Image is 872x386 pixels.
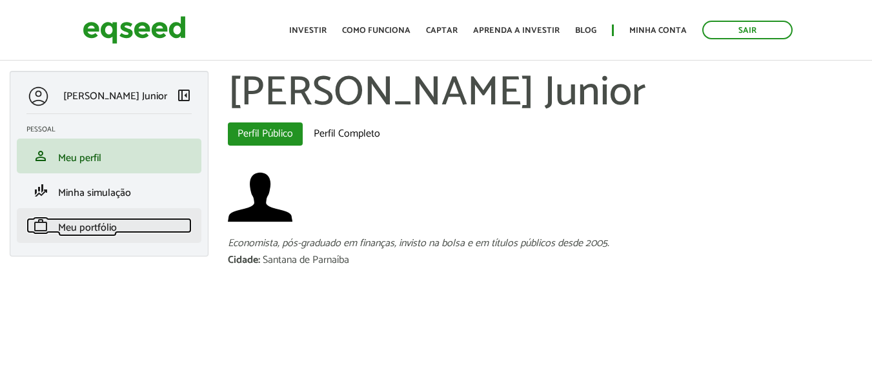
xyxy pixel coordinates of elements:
[228,255,263,265] div: Cidade
[228,238,862,249] div: Economista, pós-graduado em finanças, invisto na bolsa e em títulos públicos desde 2005.
[58,150,101,167] span: Meu perfil
[26,218,192,233] a: workMeu portfólio
[26,126,201,133] h2: Pessoal
[258,251,260,269] span: :
[33,148,48,164] span: person
[58,219,117,236] span: Meu portfólio
[342,26,411,35] a: Como funciona
[575,26,596,35] a: Blog
[17,173,201,208] li: Minha simulação
[228,165,292,229] a: Ver perfil do usuário.
[473,26,560,35] a: Aprenda a investir
[304,122,390,146] a: Perfil Completo
[228,165,292,229] img: Foto de Reinaldo Lima Barreto Junior
[176,88,192,106] a: Colapsar menu
[702,21,793,39] a: Sair
[426,26,458,35] a: Captar
[228,71,862,116] h1: [PERSON_NAME] Junior
[289,26,327,35] a: Investir
[33,183,48,198] span: finance_mode
[263,255,349,265] div: Santana de Parnaíba
[63,90,167,102] p: [PERSON_NAME] Junior
[26,183,192,198] a: finance_modeMinha simulação
[17,139,201,173] li: Meu perfil
[17,208,201,243] li: Meu portfólio
[629,26,687,35] a: Minha conta
[83,13,186,47] img: EqSeed
[228,122,303,146] a: Perfil Público
[58,184,131,202] span: Minha simulação
[176,88,192,103] span: left_panel_close
[26,148,192,164] a: personMeu perfil
[33,218,48,233] span: work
